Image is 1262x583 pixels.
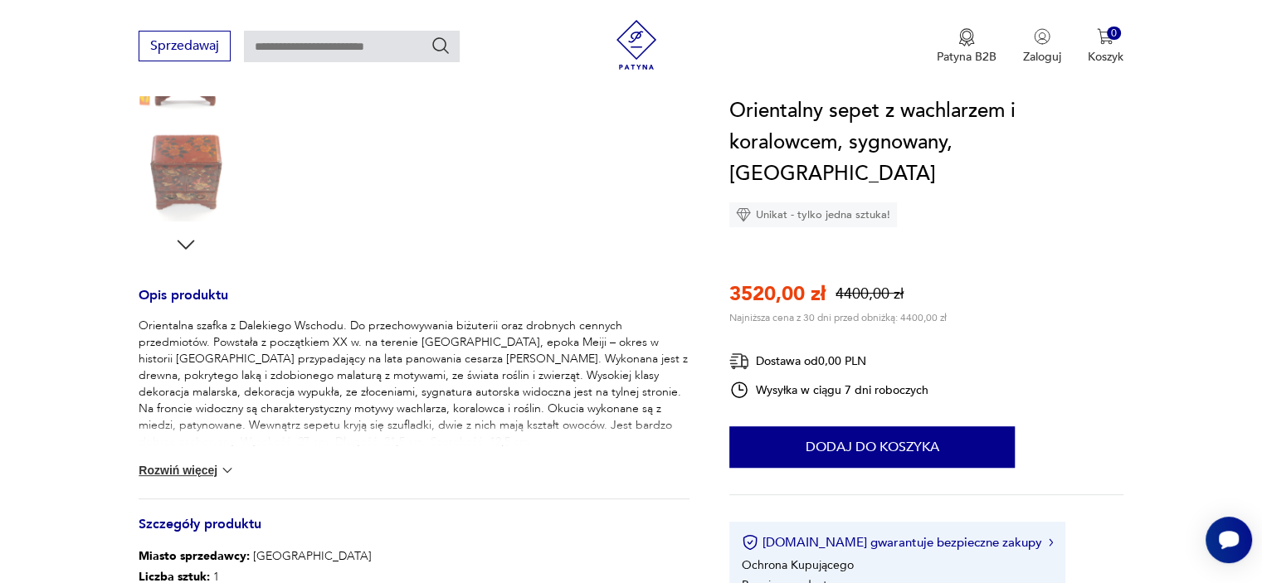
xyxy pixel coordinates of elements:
[836,284,904,304] p: 4400,00 zł
[742,557,854,573] li: Ochrona Kupującego
[729,95,1123,190] h1: Orientalny sepet z wachlarzem i koralowcem, sygnowany, [GEOGRAPHIC_DATA]
[1023,28,1061,65] button: Zaloguj
[1049,538,1054,547] img: Ikona strzałki w prawo
[958,28,975,46] img: Ikona medalu
[139,462,235,479] button: Rozwiń więcej
[139,519,689,547] h3: Szczegóły produktu
[1023,49,1061,65] p: Zaloguj
[1206,517,1252,563] iframe: Smartsupp widget button
[139,318,689,450] p: Orientalna szafka z Dalekiego Wschodu. Do przechowywania biżuterii oraz drobnych cennych przedmio...
[742,534,758,551] img: Ikona certyfikatu
[742,534,1053,551] button: [DOMAIN_NAME] gwarantuje bezpieczne zakupy
[219,462,236,479] img: chevron down
[1097,28,1113,45] img: Ikona koszyka
[729,426,1015,468] button: Dodaj do koszyka
[139,31,231,61] button: Sprzedawaj
[937,28,996,65] button: Patyna B2B
[139,127,233,221] img: Zdjęcie produktu Orientalny sepet z wachlarzem i koralowcem, sygnowany, Japonia
[729,351,749,372] img: Ikona dostawy
[729,280,826,308] p: 3520,00 zł
[729,351,928,372] div: Dostawa od 0,00 PLN
[1034,28,1050,45] img: Ikonka użytkownika
[1088,49,1123,65] p: Koszyk
[139,548,250,564] b: Miasto sprzedawcy :
[736,207,751,222] img: Ikona diamentu
[1107,27,1121,41] div: 0
[729,380,928,400] div: Wysyłka w ciągu 7 dni roboczych
[729,311,947,324] p: Najniższa cena z 30 dni przed obniżką: 4400,00 zł
[1088,28,1123,65] button: 0Koszyk
[139,41,231,53] a: Sprzedawaj
[612,20,661,70] img: Patyna - sklep z meblami i dekoracjami vintage
[139,547,529,567] p: [GEOGRAPHIC_DATA]
[937,28,996,65] a: Ikona medaluPatyna B2B
[139,290,689,318] h3: Opis produktu
[937,49,996,65] p: Patyna B2B
[431,36,451,56] button: Szukaj
[729,202,897,227] div: Unikat - tylko jedna sztuka!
